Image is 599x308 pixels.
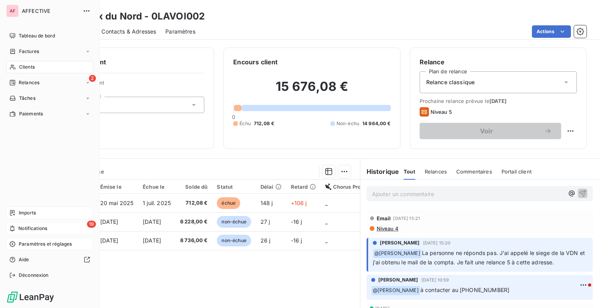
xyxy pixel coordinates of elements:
[180,184,208,190] div: Solde dû
[233,57,278,67] h6: Encours client
[423,241,451,245] span: [DATE] 15:20
[217,197,240,209] span: échue
[489,98,507,104] span: [DATE]
[261,218,270,225] span: 27 j
[22,8,78,14] span: AFFECTIVE
[420,123,561,139] button: Voir
[63,80,204,90] span: Propriétés Client
[422,278,449,282] span: [DATE] 10:59
[233,79,390,102] h2: 15 676,08 €
[420,98,577,104] span: Prochaine relance prévue le
[69,9,205,23] h3: La Voix du Nord - 0LAVOI002
[377,215,391,221] span: Email
[47,57,204,67] h6: Informations client
[291,200,307,206] span: +106 j
[325,200,328,206] span: _
[6,291,55,303] img: Logo LeanPay
[232,114,235,120] span: 0
[143,200,171,206] span: 1 juil. 2025
[19,48,39,55] span: Factures
[291,237,302,244] span: -16 j
[404,168,415,175] span: Tout
[420,57,577,67] h6: Relance
[19,95,35,102] span: Tâches
[261,200,273,206] span: 148 j
[18,225,47,232] span: Notifications
[261,237,271,244] span: 26 j
[373,250,587,266] span: La personne ne réponds pas. J'ai appelé le siege de la VDN et j'ai obtenu le mail de la compta. J...
[101,28,156,35] span: Contacts & Adresses
[426,78,475,86] span: Relance classique
[376,225,399,232] span: Niveau 4
[143,218,161,225] span: [DATE]
[100,218,119,225] span: [DATE]
[337,120,359,127] span: Non-échu
[180,237,208,244] span: 8 736,00 €
[19,272,49,279] span: Déconnexion
[100,184,134,190] div: Émise le
[261,184,282,190] div: Délai
[325,184,361,190] div: Chorus Pro
[143,237,161,244] span: [DATE]
[456,168,492,175] span: Commentaires
[87,221,96,228] span: 19
[360,167,399,176] h6: Historique
[217,235,251,246] span: non-échue
[100,237,119,244] span: [DATE]
[19,256,29,263] span: Aide
[100,200,134,206] span: 20 mai 2025
[19,209,36,216] span: Imports
[19,79,39,86] span: Relances
[380,239,420,246] span: [PERSON_NAME]
[372,286,420,295] span: @ [PERSON_NAME]
[393,216,420,221] span: [DATE] 15:21
[180,199,208,207] span: 712,08 €
[19,64,35,71] span: Clients
[89,75,96,82] span: 2
[19,32,55,39] span: Tableau de bord
[6,253,93,266] a: Aide
[325,237,328,244] span: _
[572,281,591,300] iframe: Intercom live chat
[420,287,509,293] span: à contacter au [PHONE_NUMBER]
[378,276,418,283] span: [PERSON_NAME]
[217,216,251,228] span: non-échue
[6,5,19,17] div: AF
[373,249,422,258] span: @ [PERSON_NAME]
[19,241,72,248] span: Paramètres et réglages
[180,218,208,226] span: 6 228,00 €
[502,168,532,175] span: Portail client
[425,168,447,175] span: Relances
[325,218,328,225] span: _
[291,218,302,225] span: -16 j
[291,184,316,190] div: Retard
[239,120,251,127] span: Échu
[19,110,43,117] span: Paiements
[362,120,391,127] span: 14 964,00 €
[532,25,571,38] button: Actions
[254,120,274,127] span: 712,08 €
[217,184,251,190] div: Statut
[429,128,544,134] span: Voir
[143,184,171,190] div: Échue le
[165,28,195,35] span: Paramètres
[431,109,452,115] span: Niveau 5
